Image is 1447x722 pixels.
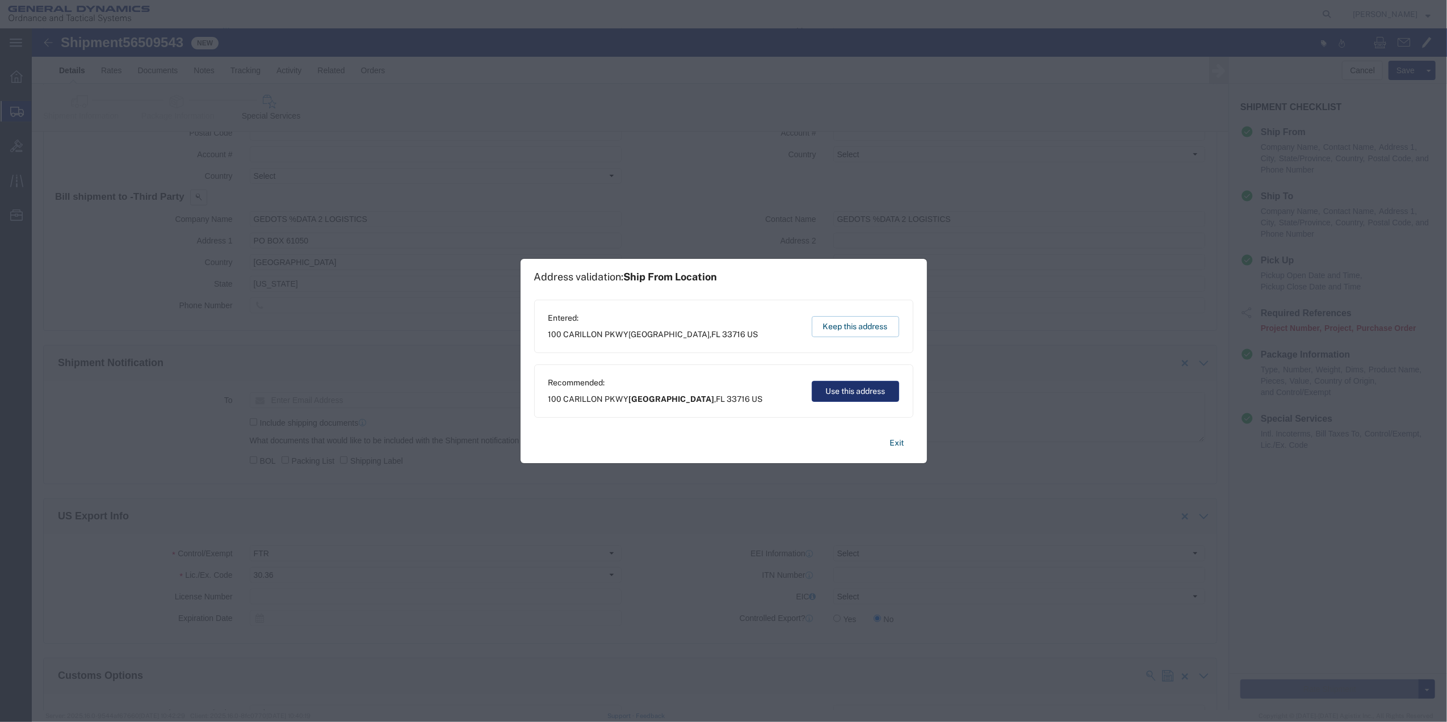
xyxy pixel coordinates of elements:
[548,312,758,324] span: Entered:
[548,393,763,405] span: 100 CARILLON PKWY ,
[812,316,899,337] button: Keep this address
[881,433,913,453] button: Exit
[629,394,715,404] span: [GEOGRAPHIC_DATA]
[548,329,758,341] span: 100 CARILLON PKWY ,
[727,394,750,404] span: 33716
[629,330,710,339] span: [GEOGRAPHIC_DATA]
[712,330,721,339] span: FL
[716,394,725,404] span: FL
[723,330,746,339] span: 33716
[624,271,718,283] span: Ship From Location
[548,377,763,389] span: Recommended:
[748,330,758,339] span: US
[534,271,718,283] h1: Address validation:
[812,381,899,402] button: Use this address
[752,394,763,404] span: US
